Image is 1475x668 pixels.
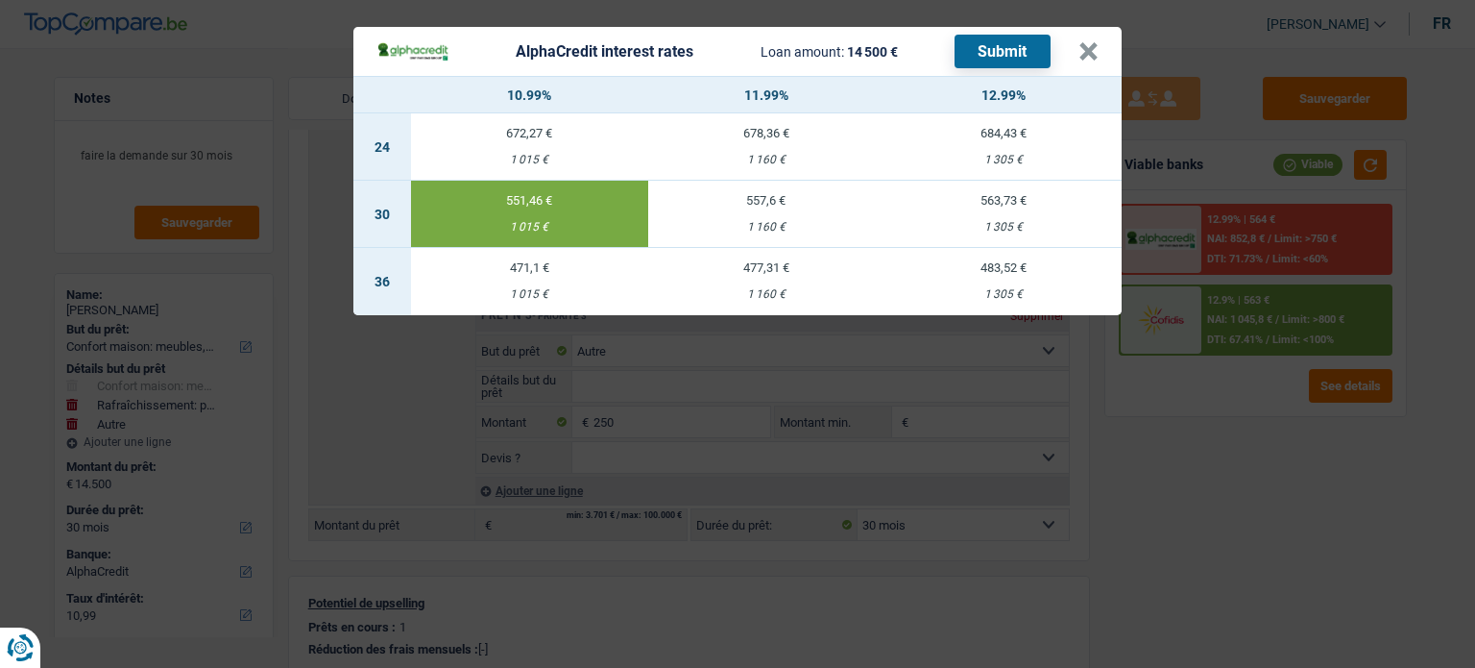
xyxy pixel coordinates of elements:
img: AlphaCredit [376,40,449,62]
div: 1 160 € [648,221,885,234]
div: 1 015 € [411,154,648,166]
div: 1 305 € [884,154,1122,166]
div: 471,1 € [411,261,648,274]
div: 1 305 € [884,288,1122,301]
button: × [1078,42,1099,62]
div: 1 160 € [648,288,885,301]
span: Loan amount: [761,44,844,60]
div: 551,46 € [411,194,648,207]
th: 11.99% [648,77,885,113]
div: 483,52 € [884,261,1122,274]
div: AlphaCredit interest rates [516,44,693,60]
td: 36 [353,248,411,315]
div: 1 015 € [411,221,648,234]
td: 24 [353,113,411,181]
div: 672,27 € [411,127,648,139]
div: 477,31 € [648,261,885,274]
div: 557,6 € [648,194,885,207]
div: 1 160 € [648,154,885,166]
div: 1 015 € [411,288,648,301]
span: 14 500 € [847,44,898,60]
button: Submit [955,35,1051,68]
div: 563,73 € [884,194,1122,207]
th: 12.99% [884,77,1122,113]
td: 30 [353,181,411,248]
th: 10.99% [411,77,648,113]
div: 678,36 € [648,127,885,139]
div: 1 305 € [884,221,1122,234]
div: 684,43 € [884,127,1122,139]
